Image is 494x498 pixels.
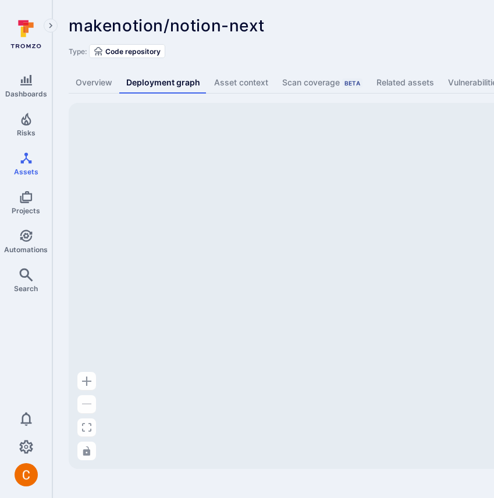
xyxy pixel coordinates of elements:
span: Automations [4,245,48,254]
a: Related assets [369,72,441,94]
button: Expand navigation menu [44,19,58,33]
span: Type: [69,47,87,56]
button: Zoom In [77,372,96,390]
span: Dashboards [5,89,47,98]
span: Search [14,284,38,293]
div: Beta [342,78,362,88]
span: makenotion/notion-next [69,16,264,35]
a: Asset context [207,72,275,94]
img: ACg8ocJuq_DPPTkXyD9OlTnVLvDrpObecjcADscmEHLMiTyEnTELew=s96-c [15,463,38,486]
div: Control Panel [77,372,96,460]
span: Assets [14,167,38,176]
span: Projects [12,206,40,215]
button: Fit View [77,418,96,437]
span: Risks [17,128,35,137]
span: Code repository [105,47,161,56]
a: Deployment graph [119,72,207,94]
div: Scan coverage [282,77,362,88]
button: Toggle Interactivity [77,442,96,460]
a: Overview [69,72,119,94]
i: Expand navigation menu [47,21,55,31]
div: Camilo Rivera [15,463,38,486]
